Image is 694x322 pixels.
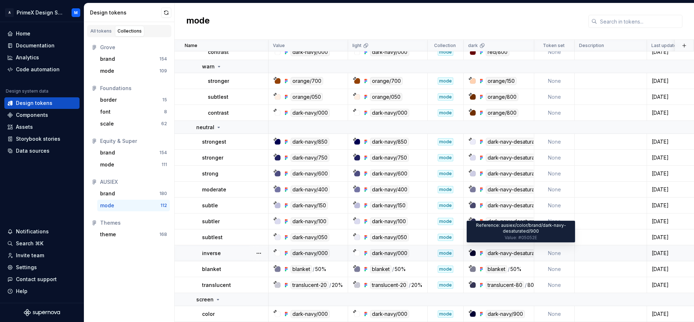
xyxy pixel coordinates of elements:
p: light [352,43,361,48]
div: Components [16,111,48,119]
div: dark-navy-desaturated/100 [486,154,554,162]
div: dark-navy/400 [291,186,330,194]
button: mode109 [97,65,170,77]
td: None [534,306,575,322]
div: Storybook stories [16,135,60,143]
td: None [534,166,575,182]
p: Name [185,43,197,48]
div: orange/050 [370,93,402,101]
div: / [525,281,527,289]
div: mode [438,48,453,56]
div: Assets [16,123,33,131]
p: inverse [202,250,221,257]
div: mode [438,250,453,257]
p: dark [468,43,478,48]
div: theme [100,231,116,238]
div: dark-navy/000 [370,249,409,257]
div: Analytics [16,54,39,61]
div: dark-navy/750 [370,154,409,162]
div: mode [100,67,114,75]
div: Code automation [16,66,60,73]
td: None [534,105,575,121]
button: font8 [97,106,170,118]
div: dark-navy/000 [291,109,330,117]
a: Code automation [4,64,80,75]
div: AUSIEX [100,178,167,186]
div: Invite team [16,252,44,259]
p: neutral [196,124,214,131]
p: warn [202,63,215,70]
div: scale [100,120,114,127]
div: blanket [486,265,507,273]
div: Themes [100,219,167,226]
div: mode [438,109,453,116]
div: Contact support [16,276,57,283]
button: Contact support [4,274,80,285]
div: 20% [332,281,343,289]
div: dark-navy-desaturated/400 [486,186,556,194]
div: dark-navy/850 [291,138,329,146]
div: translucent-20 [291,281,329,289]
div: dark-navy/400 [370,186,409,194]
div: M [74,10,78,16]
p: strongest [202,138,226,145]
div: brand [100,55,115,63]
td: None [534,245,575,261]
div: dark-navy/600 [291,170,330,178]
td: None [534,198,575,213]
p: color [202,310,215,318]
div: dark-navy/000 [291,310,330,318]
input: Search in tokens... [597,15,682,28]
div: 80% [527,281,539,289]
div: dark-navy/000 [291,48,330,56]
div: Grove [100,44,167,51]
td: None [534,73,575,89]
button: theme168 [97,229,170,240]
td: None [534,44,575,60]
button: mode111 [97,159,170,170]
a: Storybook stories [4,133,80,145]
svg: Supernova Logo [24,309,60,316]
div: dark-navy/000 [370,310,409,318]
div: dark-navy/150 [370,202,407,209]
div: Design tokens [16,99,52,107]
div: / [313,265,314,273]
div: orange/700 [370,77,403,85]
td: None [534,150,575,166]
a: brand154 [97,53,170,65]
div: Foundations [100,85,167,92]
div: / [508,265,510,273]
a: Components [4,109,80,121]
div: Design system data [6,88,48,94]
div: translucent-20 [370,281,408,289]
p: Value [273,43,285,48]
div: Home [16,30,30,37]
button: brand154 [97,147,170,158]
div: dark-navy/050 [370,233,409,241]
div: orange/150 [486,77,517,85]
div: mode [100,202,114,209]
div: dark-navy/100 [291,217,328,225]
p: Collection [434,43,456,48]
p: stronger [208,77,229,85]
div: All tokens [90,28,112,34]
div: dark-navy/000 [370,48,409,56]
div: dark-navy-desaturated/600 [486,202,556,209]
div: / [329,281,331,289]
div: mode [438,310,453,318]
button: Help [4,285,80,297]
p: contrast [208,48,229,56]
div: mode [438,170,453,177]
div: red/800 [486,48,509,56]
div: orange/700 [291,77,323,85]
p: strong [202,170,218,177]
div: translucent-80 [486,281,524,289]
div: mode [438,234,453,241]
button: mode112 [97,200,170,211]
h2: mode [186,15,210,28]
p: subtle [202,202,218,209]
